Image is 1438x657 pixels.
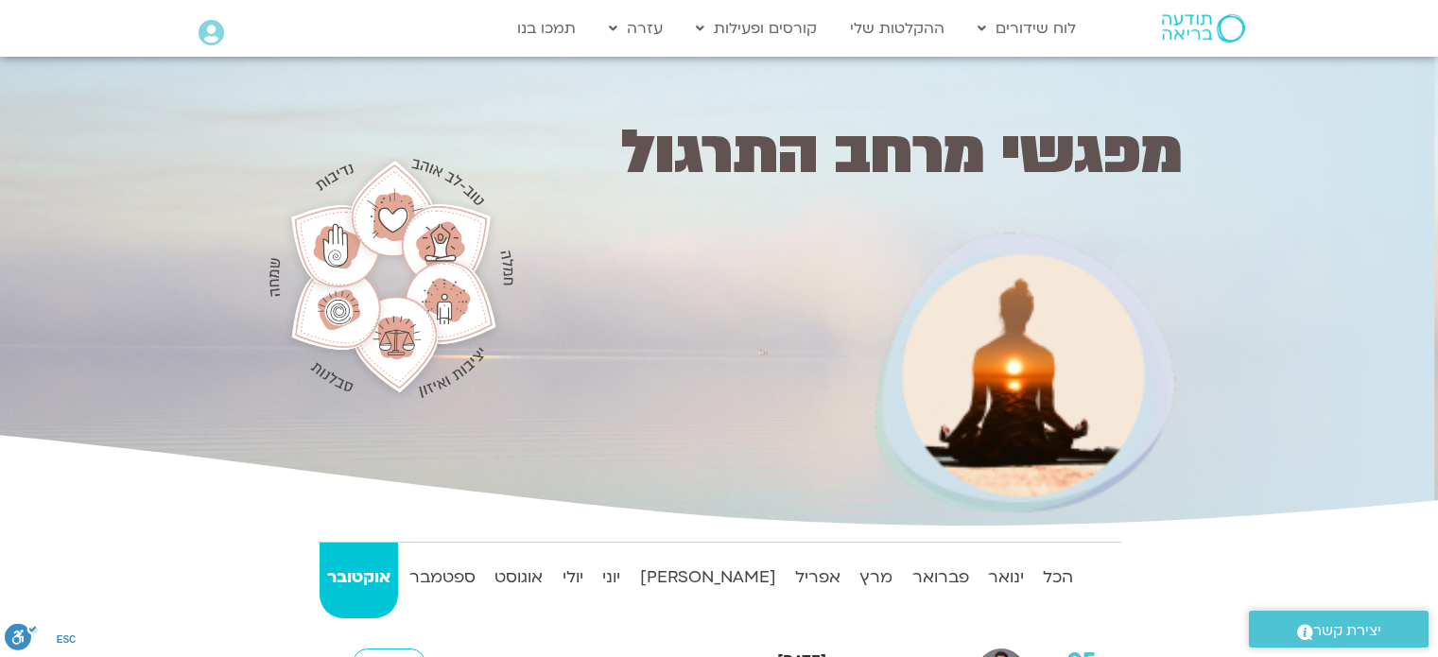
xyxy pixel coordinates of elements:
a: הכל [1035,543,1081,618]
a: יולי [555,543,591,618]
a: [PERSON_NAME] [632,543,783,618]
a: לוח שידורים [968,10,1085,46]
strong: אוקטובר [320,563,398,592]
a: ספטמבר [402,543,483,618]
strong: ינואר [980,563,1031,592]
strong: יולי [555,563,591,592]
strong: אפריל [788,563,848,592]
img: תודעה בריאה [1162,14,1245,43]
a: תמכו בנו [508,10,585,46]
h1: מפגשי מרחב התרגול [537,125,1183,181]
strong: פברואר [904,563,976,592]
a: ההקלטות שלי [840,10,954,46]
strong: אוגוסט [487,563,550,592]
strong: [PERSON_NAME] [632,563,783,592]
strong: יוני [595,563,628,592]
strong: ספטמבר [402,563,483,592]
a: מרץ [852,543,900,618]
a: אוקטובר [320,543,398,618]
a: ינואר [980,543,1031,618]
span: יצירת קשר [1313,618,1381,644]
a: עזרה [599,10,672,46]
a: יצירת קשר [1249,611,1429,648]
a: יוני [595,543,628,618]
a: אפריל [788,543,848,618]
a: פברואר [904,543,976,618]
a: קורסים ופעילות [686,10,826,46]
a: אוגוסט [487,543,550,618]
strong: מרץ [852,563,900,592]
strong: הכל [1035,563,1081,592]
